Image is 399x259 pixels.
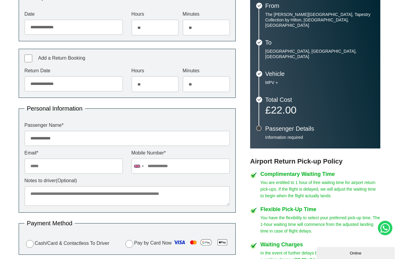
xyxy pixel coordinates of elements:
label: Hours [131,68,179,73]
label: Notes to driver [24,178,230,183]
label: Passenger Name [24,123,230,128]
label: Minutes [183,68,230,73]
legend: Personal Information [24,105,85,111]
label: Cash/Card & Contactless To Driver [24,239,109,248]
h3: From [265,3,374,9]
input: Pay by Card Now [125,240,133,248]
h4: Flexible Pick-Up Time [260,207,380,212]
legend: Payment Method [24,220,75,226]
p: The [PERSON_NAME][GEOGRAPHIC_DATA], Tapestry Collection by Hilton, [GEOGRAPHIC_DATA], [GEOGRAPHIC... [265,12,374,28]
h3: Vehicle [265,71,374,77]
iframe: chat widget [316,246,396,259]
label: Minutes [183,12,230,17]
h4: Waiting Charges [260,242,380,247]
label: Mobile Number [131,151,230,155]
h4: Complimentary Waiting Time [260,171,380,177]
h3: Passenger Details [265,126,374,132]
label: Hours [131,12,179,17]
span: Add a Return Booking [38,55,85,61]
input: Cash/Card & Contactless To Driver [26,240,34,248]
label: Pay by Card Now [124,238,230,249]
span: (Optional) [56,178,77,183]
label: Return Date [24,68,123,73]
p: [GEOGRAPHIC_DATA], [GEOGRAPHIC_DATA], [GEOGRAPHIC_DATA] [265,48,374,59]
p: MPV + [265,80,374,85]
p: £ [265,106,374,114]
h3: To [265,39,374,45]
p: Information required [265,135,374,140]
h3: Total Cost [265,97,374,103]
h3: Airport Return Pick-up Policy [250,158,380,165]
span: 22.00 [271,104,297,116]
div: United Kingdom: +44 [132,159,146,173]
p: You are entitled to 1 hour of free waiting time for airport return pick-ups. If the flight is del... [260,179,380,199]
label: Date [24,12,123,17]
input: Add a Return Booking [24,55,32,62]
p: You have the flexibility to select your preferred pick-up time. The 1-hour waiting time will comm... [260,214,380,234]
label: Email [24,151,123,155]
